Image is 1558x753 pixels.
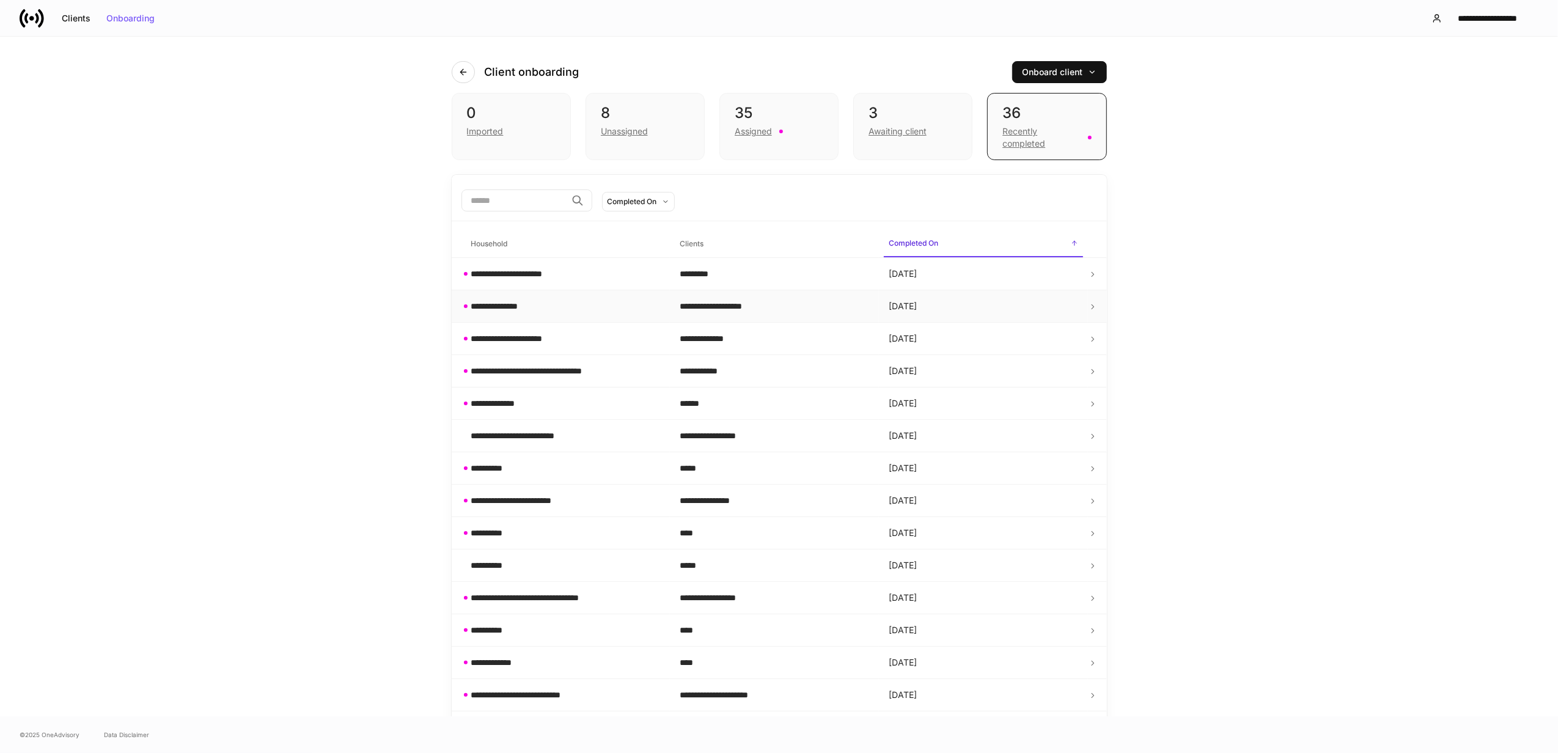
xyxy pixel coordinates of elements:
[452,93,571,160] div: 0Imported
[879,614,1088,647] td: [DATE]
[879,355,1088,388] td: [DATE]
[879,258,1088,290] td: [DATE]
[98,9,163,28] button: Onboarding
[879,549,1088,582] td: [DATE]
[879,647,1088,679] td: [DATE]
[879,679,1088,711] td: [DATE]
[869,125,927,138] div: Awaiting client
[54,9,98,28] button: Clients
[879,290,1088,323] td: [DATE]
[987,93,1106,160] div: 36Recently completed
[1002,103,1091,123] div: 36
[889,237,938,249] h6: Completed On
[586,93,705,160] div: 8Unassigned
[879,485,1088,517] td: [DATE]
[467,103,556,123] div: 0
[675,232,874,257] span: Clients
[879,388,1088,420] td: [DATE]
[485,65,579,79] h4: Client onboarding
[602,192,675,211] button: Completed On
[719,93,839,160] div: 35Assigned
[1023,68,1097,76] div: Onboard client
[884,231,1083,257] span: Completed On
[62,14,90,23] div: Clients
[608,196,657,207] div: Completed On
[471,238,508,249] h6: Household
[879,711,1088,744] td: [DATE]
[869,103,957,123] div: 3
[104,730,149,740] a: Data Disclaimer
[20,730,79,740] span: © 2025 OneAdvisory
[106,14,155,23] div: Onboarding
[601,103,689,123] div: 8
[853,93,972,160] div: 3Awaiting client
[1012,61,1107,83] button: Onboard client
[879,582,1088,614] td: [DATE]
[467,125,504,138] div: Imported
[680,238,704,249] h6: Clients
[735,125,772,138] div: Assigned
[879,420,1088,452] td: [DATE]
[879,517,1088,549] td: [DATE]
[1002,125,1080,150] div: Recently completed
[879,452,1088,485] td: [DATE]
[466,232,666,257] span: Household
[601,125,648,138] div: Unassigned
[735,103,823,123] div: 35
[879,323,1088,355] td: [DATE]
